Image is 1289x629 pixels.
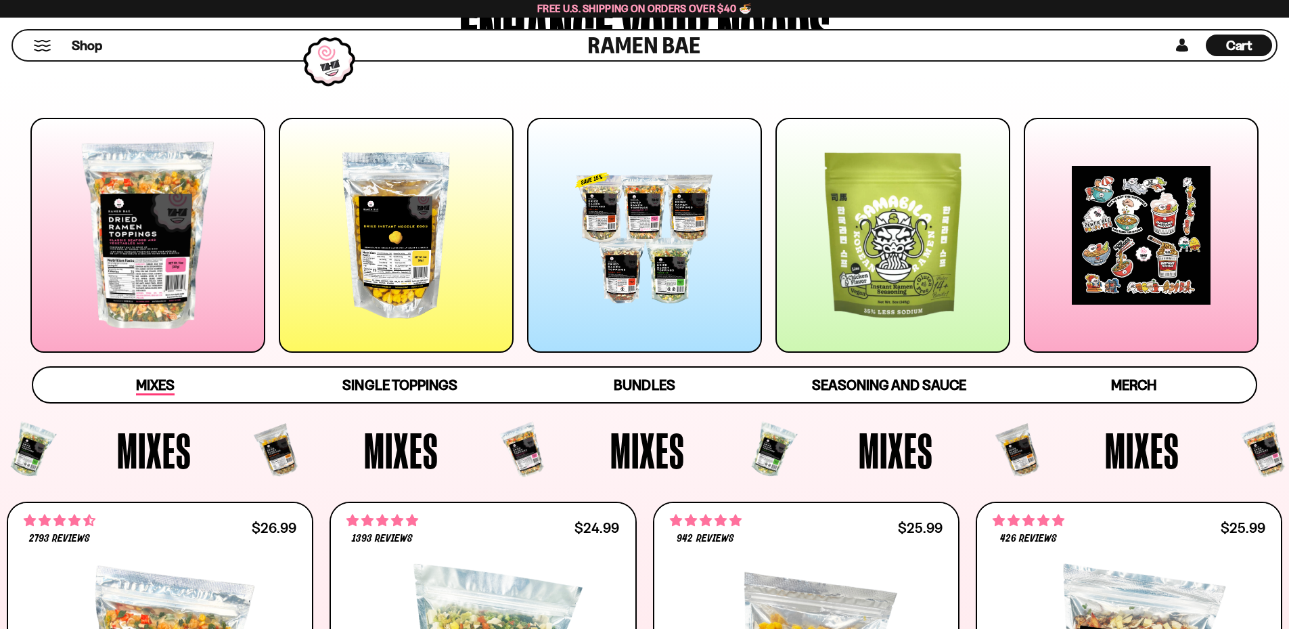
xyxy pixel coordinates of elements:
[352,534,413,544] span: 1393 reviews
[364,425,438,475] span: Mixes
[1000,534,1057,544] span: 426 reviews
[72,35,102,56] a: Shop
[117,425,191,475] span: Mixes
[670,512,742,529] span: 4.75 stars
[993,512,1064,529] span: 4.76 stars
[522,368,767,402] a: Bundles
[574,521,619,534] div: $24.99
[812,376,966,393] span: Seasoning and Sauce
[537,2,752,15] span: Free U.S. Shipping on Orders over $40 🍜
[346,512,418,529] span: 4.76 stars
[1226,37,1252,53] span: Cart
[136,376,175,395] span: Mixes
[29,534,90,544] span: 2793 reviews
[72,37,102,55] span: Shop
[1111,376,1156,393] span: Merch
[24,512,95,529] span: 4.68 stars
[33,40,51,51] button: Mobile Menu Trigger
[277,368,522,402] a: Single Toppings
[342,376,457,393] span: Single Toppings
[767,368,1011,402] a: Seasoning and Sauce
[252,521,296,534] div: $26.99
[1206,30,1272,60] a: Cart
[1105,425,1179,475] span: Mixes
[1221,521,1265,534] div: $25.99
[33,368,277,402] a: Mixes
[677,534,733,544] span: 942 reviews
[1012,368,1256,402] a: Merch
[614,376,675,393] span: Bundles
[610,425,685,475] span: Mixes
[898,521,943,534] div: $25.99
[859,425,933,475] span: Mixes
